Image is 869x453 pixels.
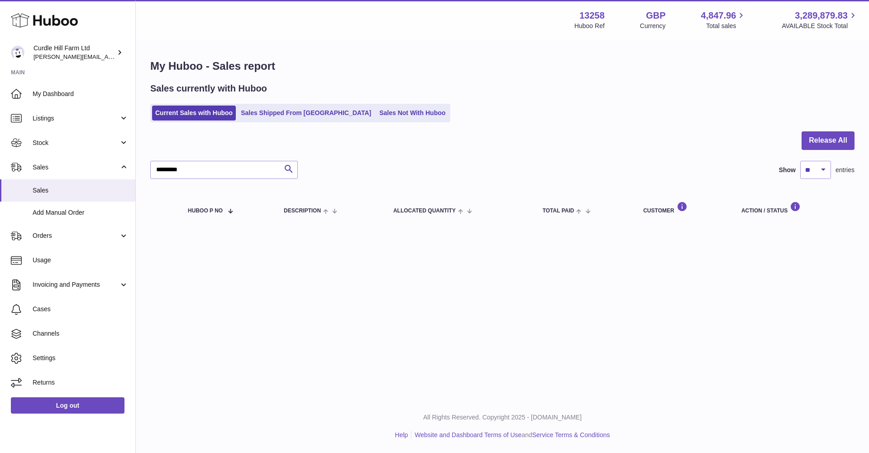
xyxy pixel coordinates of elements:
h1: My Huboo - Sales report [150,59,855,73]
span: Total sales [706,22,746,30]
strong: GBP [646,10,665,22]
span: Usage [33,256,129,265]
a: Log out [11,397,124,414]
div: Huboo Ref [574,22,605,30]
a: 3,289,879.83 AVAILABLE Stock Total [782,10,858,30]
span: Returns [33,378,129,387]
span: Cases [33,305,129,313]
a: Sales Shipped From [GEOGRAPHIC_DATA] [238,106,374,120]
a: Sales Not With Huboo [376,106,449,120]
a: Current Sales with Huboo [152,106,236,120]
div: Currency [640,22,666,30]
a: 4,847.96 Total sales [701,10,747,30]
span: ALLOCATED Quantity [393,208,456,214]
a: Service Terms & Conditions [532,431,610,439]
span: 3,289,879.83 [795,10,848,22]
div: Action / Status [741,202,845,214]
span: AVAILABLE Stock Total [782,22,858,30]
button: Release All [802,131,855,150]
span: [PERSON_NAME][EMAIL_ADDRESS][DOMAIN_NAME] [33,53,181,60]
span: Settings [33,354,129,362]
span: Add Manual Order [33,208,129,217]
img: miranda@diddlysquatfarmshop.com [11,46,24,59]
span: Orders [33,231,119,240]
div: Customer [643,202,723,214]
span: Invoicing and Payments [33,280,119,289]
span: Listings [33,114,119,123]
span: Total paid [543,208,574,214]
span: My Dashboard [33,90,129,98]
li: and [411,431,610,439]
span: Stock [33,139,119,147]
label: Show [779,166,796,174]
p: All Rights Reserved. Copyright 2025 - [DOMAIN_NAME] [143,413,862,422]
strong: 13258 [579,10,605,22]
span: entries [836,166,855,174]
span: Sales [33,186,129,195]
a: Website and Dashboard Terms of Use [415,431,521,439]
h2: Sales currently with Huboo [150,82,267,95]
span: Description [284,208,321,214]
span: Sales [33,163,119,172]
div: Curdle Hill Farm Ltd [33,44,115,61]
span: Channels [33,329,129,338]
a: Help [395,431,408,439]
span: 4,847.96 [701,10,736,22]
span: Huboo P no [188,208,223,214]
